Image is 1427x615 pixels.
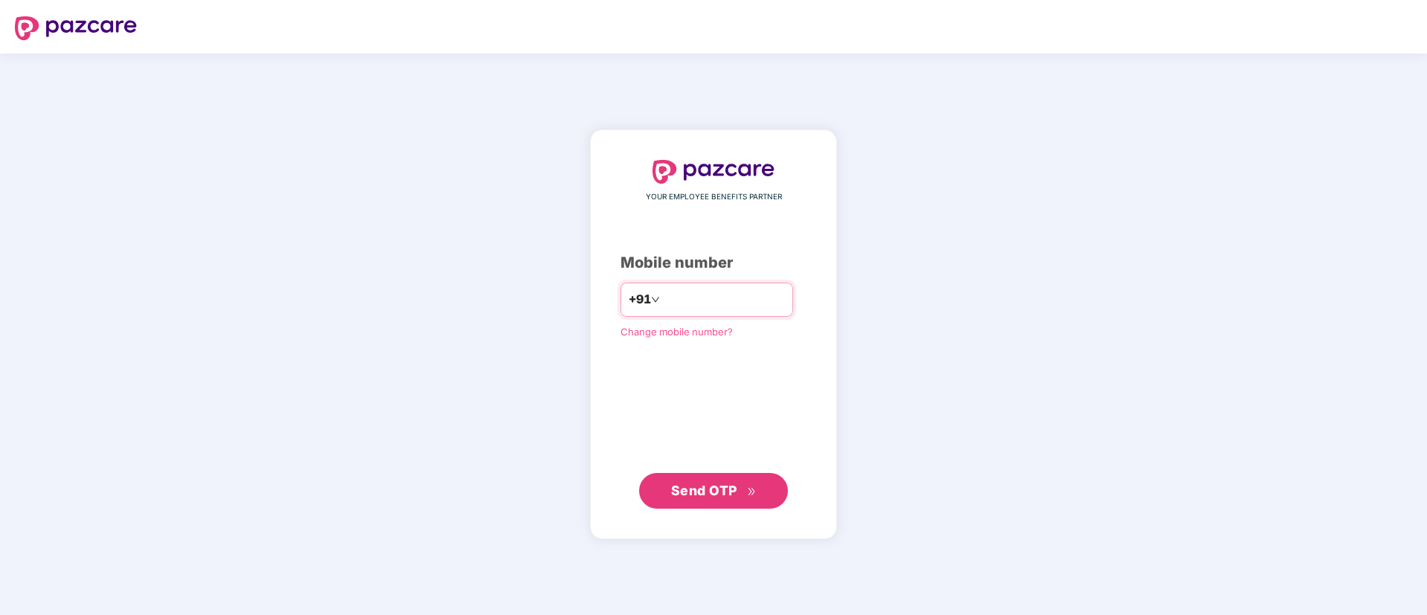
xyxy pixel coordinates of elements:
[639,473,788,509] button: Send OTPdouble-right
[747,487,757,497] span: double-right
[652,160,775,184] img: logo
[671,483,737,498] span: Send OTP
[620,251,807,274] div: Mobile number
[646,191,782,203] span: YOUR EMPLOYEE BENEFITS PARTNER
[651,295,660,304] span: down
[629,290,651,309] span: +91
[15,16,137,40] img: logo
[620,326,733,338] a: Change mobile number?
